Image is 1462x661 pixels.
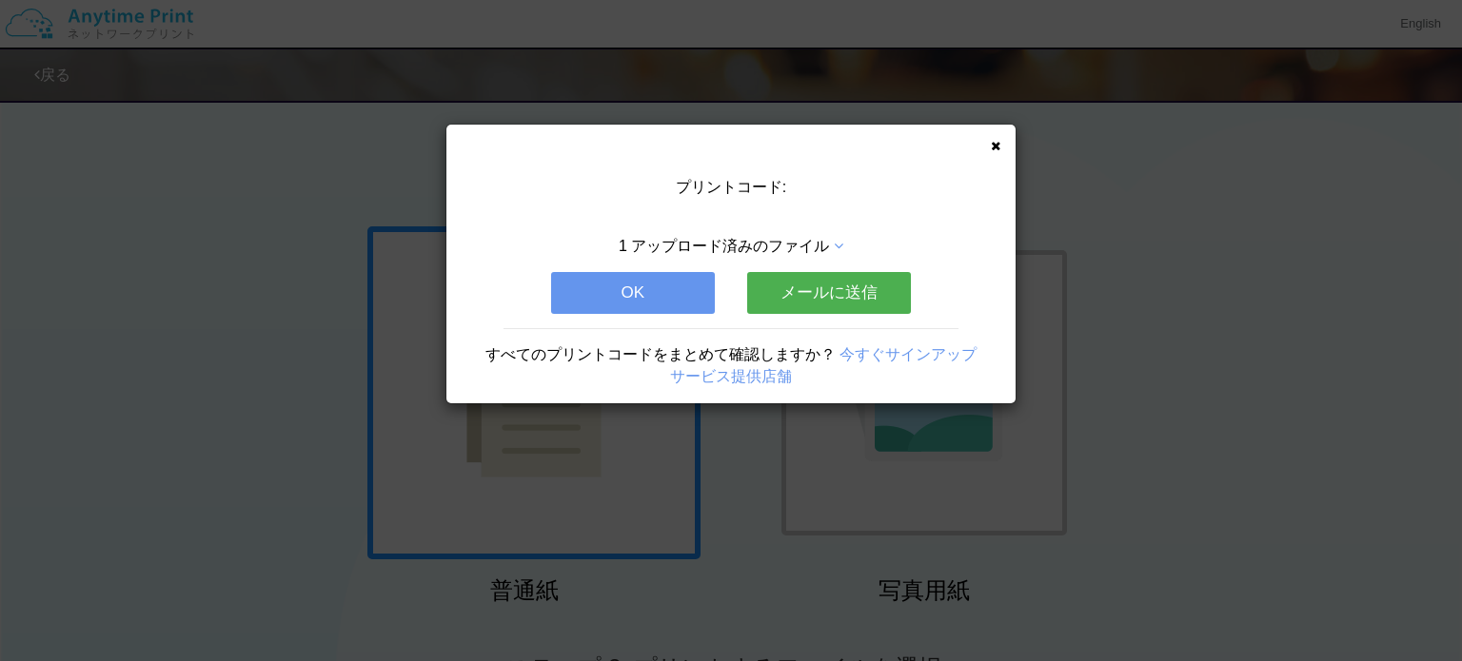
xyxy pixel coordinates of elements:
a: サービス提供店舗 [670,368,792,384]
button: メールに送信 [747,272,911,314]
span: すべてのプリントコードをまとめて確認しますか？ [485,346,836,362]
span: プリントコード: [676,179,786,195]
a: 今すぐサインアップ [840,346,977,362]
button: OK [551,272,715,314]
span: 1 アップロード済みのファイル [619,238,829,254]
